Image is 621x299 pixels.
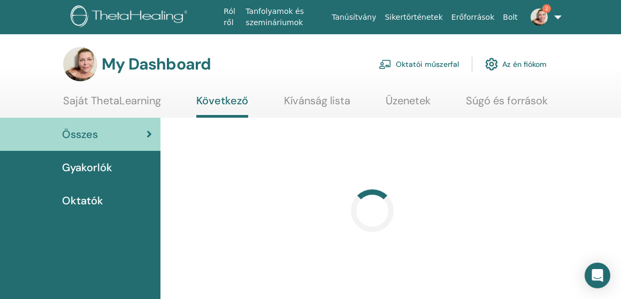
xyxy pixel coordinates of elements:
[284,94,350,115] a: Kívánság lista
[485,52,547,76] a: Az én fiókom
[379,59,392,69] img: chalkboard-teacher.svg
[447,7,499,27] a: Erőforrások
[71,5,191,29] img: logo.png
[466,94,548,115] a: Súgó és források
[241,2,327,33] a: Tanfolyamok és szemináriumok
[379,52,459,76] a: Oktatói műszerfal
[386,94,431,115] a: Üzenetek
[62,193,103,209] span: Oktatók
[63,94,161,115] a: Saját ThetaLearning
[499,7,522,27] a: Bolt
[62,126,98,142] span: Összes
[102,55,211,74] h3: My Dashboard
[219,2,241,33] a: Ról ről
[62,159,112,175] span: Gyakorlók
[327,7,380,27] a: Tanúsítvány
[196,94,248,118] a: Következő
[63,47,97,81] img: default.jpg
[531,9,548,26] img: default.jpg
[485,55,498,73] img: cog.svg
[542,4,551,13] span: 2
[585,263,610,288] div: Open Intercom Messenger
[380,7,447,27] a: Sikertörténetek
